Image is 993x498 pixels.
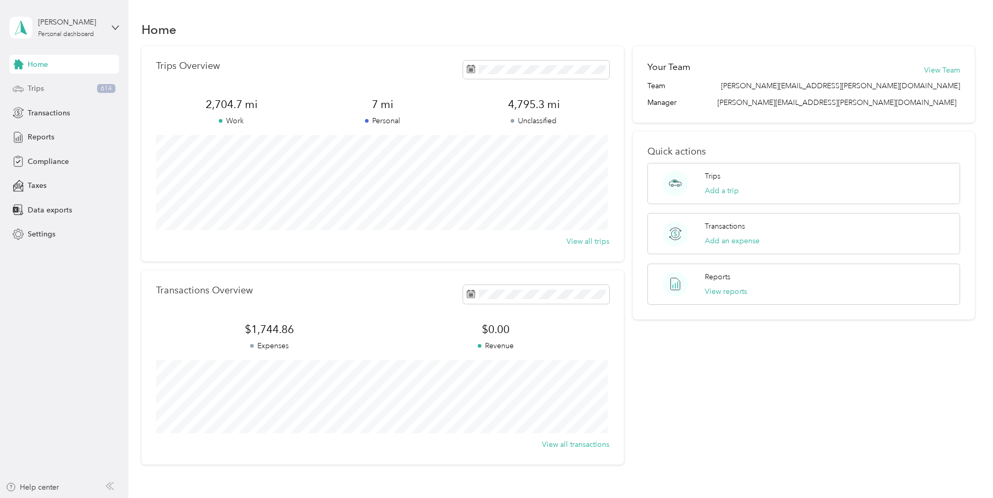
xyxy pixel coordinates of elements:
[307,115,458,126] p: Personal
[705,235,760,246] button: Add an expense
[383,340,609,351] p: Revenue
[38,31,94,38] div: Personal dashboard
[705,221,745,232] p: Transactions
[28,180,46,191] span: Taxes
[924,65,960,76] button: View Team
[458,115,609,126] p: Unclassified
[566,236,609,247] button: View all trips
[38,17,103,28] div: [PERSON_NAME]
[156,97,307,112] span: 2,704.7 mi
[383,322,609,337] span: $0.00
[156,340,383,351] p: Expenses
[97,84,115,93] span: 614
[307,97,458,112] span: 7 mi
[28,156,69,167] span: Compliance
[721,80,960,91] span: [PERSON_NAME][EMAIL_ADDRESS][PERSON_NAME][DOMAIN_NAME]
[156,285,253,296] p: Transactions Overview
[705,286,747,297] button: View reports
[141,24,176,35] h1: Home
[647,80,665,91] span: Team
[647,97,677,108] span: Manager
[647,146,960,157] p: Quick actions
[705,171,720,182] p: Trips
[458,97,609,112] span: 4,795.3 mi
[156,115,307,126] p: Work
[717,98,956,107] span: [PERSON_NAME][EMAIL_ADDRESS][PERSON_NAME][DOMAIN_NAME]
[28,59,48,70] span: Home
[647,61,690,74] h2: Your Team
[28,108,70,118] span: Transactions
[935,440,993,498] iframe: Everlance-gr Chat Button Frame
[156,61,220,72] p: Trips Overview
[156,322,383,337] span: $1,744.86
[6,482,59,493] button: Help center
[28,132,54,143] span: Reports
[542,439,609,450] button: View all transactions
[28,229,55,240] span: Settings
[28,83,44,94] span: Trips
[705,271,730,282] p: Reports
[28,205,72,216] span: Data exports
[705,185,739,196] button: Add a trip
